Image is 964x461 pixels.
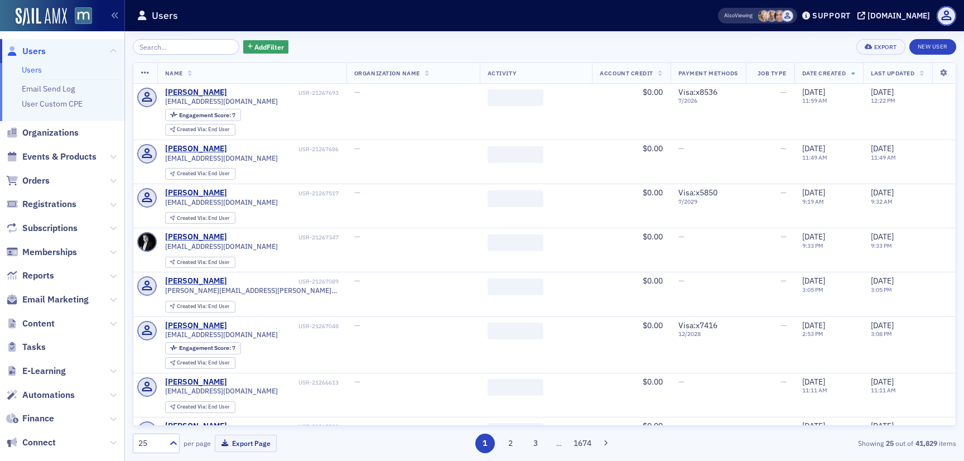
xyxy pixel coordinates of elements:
span: — [354,232,360,242]
span: — [354,188,360,198]
span: Created Via : [177,126,208,133]
span: Activity [488,69,517,77]
span: Connect [22,436,56,449]
button: 2 [500,434,520,453]
div: 25 [138,438,163,449]
span: [DATE] [871,320,894,330]
a: View Homepage [67,7,92,26]
a: Users [22,65,42,75]
span: [DATE] [802,188,825,198]
span: Account Credit [600,69,653,77]
span: Tasks [22,341,46,353]
span: [DATE] [871,87,894,97]
span: Visa : x5850 [678,188,717,198]
div: [PERSON_NAME] [165,232,227,242]
button: 1674 [573,434,592,453]
div: USR-21266613 [229,379,339,386]
div: End User [177,304,230,310]
img: SailAMX [75,7,92,25]
div: 7 [179,112,235,118]
a: Content [6,318,55,330]
span: — [354,276,360,286]
span: 7 / 2026 [678,97,738,104]
a: Tasks [6,341,46,353]
button: [DOMAIN_NAME] [857,12,934,20]
a: [PERSON_NAME] [165,377,227,387]
a: [PERSON_NAME] [165,421,227,431]
span: [EMAIL_ADDRESS][DOMAIN_NAME] [165,97,278,105]
span: [DATE] [871,377,894,387]
span: [DATE] [871,143,894,153]
span: Created Via : [177,302,208,310]
div: Also [724,12,735,19]
span: [DATE] [802,377,825,387]
span: [DATE] [871,421,894,431]
div: [PERSON_NAME] [165,321,227,331]
span: [EMAIL_ADDRESS][DOMAIN_NAME] [165,387,278,395]
span: $0.00 [643,421,663,431]
span: ‌ [488,190,543,207]
a: Automations [6,389,75,401]
span: — [780,421,787,431]
span: [DATE] [802,421,825,431]
span: [DATE] [802,87,825,97]
span: — [780,87,787,97]
span: $0.00 [643,320,663,330]
span: 7 / 2029 [678,198,738,205]
span: 12 / 2028 [678,330,738,338]
div: Created Via: End User [165,357,235,369]
a: [PERSON_NAME] [165,144,227,154]
a: New User [909,39,956,55]
span: Rebekah Olson [758,10,770,22]
time: 9:33 PM [802,242,823,249]
time: 9:33 PM [871,242,892,249]
div: USR-21267089 [229,278,339,285]
span: ‌ [488,89,543,106]
div: [DOMAIN_NAME] [867,11,930,21]
div: USR-21267048 [229,323,339,330]
a: [PERSON_NAME] [165,188,227,198]
div: Created Via: End User [165,124,235,136]
time: 2:53 PM [802,330,823,338]
div: End User [177,360,230,366]
a: Events & Products [6,151,97,163]
span: Last Updated [871,69,914,77]
div: [PERSON_NAME] [165,276,227,286]
span: Memberships [22,246,77,258]
span: — [780,188,787,198]
span: — [354,421,360,431]
div: Support [812,11,851,21]
span: Reports [22,270,54,282]
time: 11:59 AM [802,97,827,104]
span: Profile [937,6,956,26]
span: Payment Methods [678,69,738,77]
span: — [678,421,685,431]
button: 3 [526,434,546,453]
span: $0.00 [643,188,663,198]
span: — [678,276,685,286]
span: ‌ [488,323,543,339]
div: Created Via: End User [165,401,235,413]
button: Export Page [215,435,277,452]
time: 3:05 PM [802,286,823,294]
button: 1 [475,434,495,453]
a: Orders [6,175,50,187]
div: Showing out of items [690,438,956,448]
span: $0.00 [643,377,663,387]
strong: 41,829 [913,438,939,448]
span: Visa : x8536 [678,87,717,97]
span: Viewing [724,12,753,20]
time: 9:19 AM [802,198,824,205]
time: 11:49 AM [802,153,827,161]
span: Engagement Score : [179,111,232,119]
span: Katie Foo [774,10,785,22]
a: Email Marketing [6,294,89,306]
span: [DATE] [802,320,825,330]
span: — [678,143,685,153]
span: ‌ [488,423,543,440]
span: Justin Chase [782,10,793,22]
span: — [780,377,787,387]
span: [DATE] [802,143,825,153]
